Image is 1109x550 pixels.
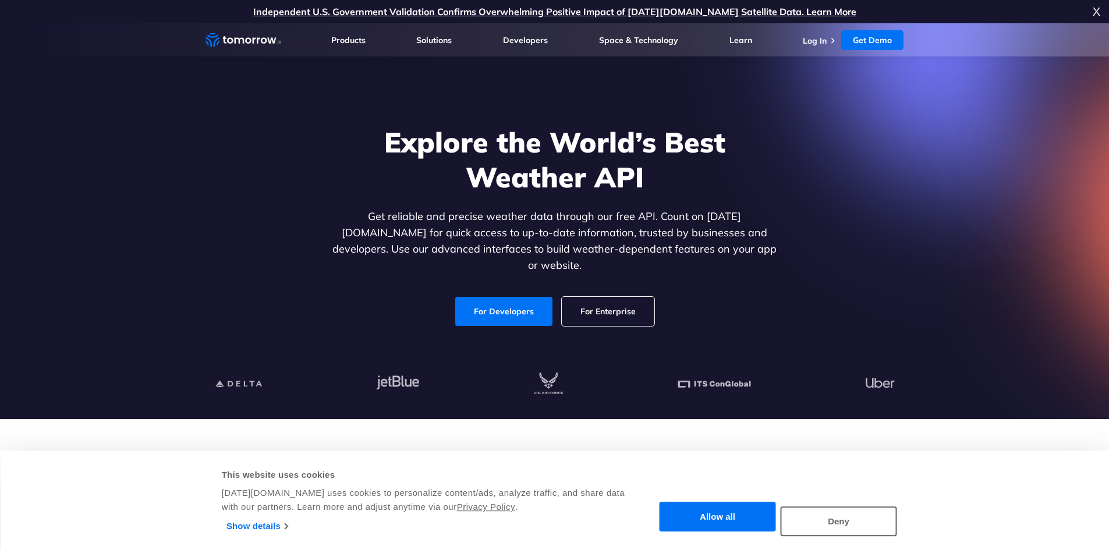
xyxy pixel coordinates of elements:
a: For Enterprise [562,297,654,326]
a: Learn [729,35,752,45]
a: Show details [226,517,288,535]
h1: Explore the World’s Best Weather API [330,125,780,194]
a: Get Demo [841,30,904,50]
a: For Developers [455,297,552,326]
a: Log In [803,36,827,46]
a: Space & Technology [599,35,678,45]
a: Products [331,35,366,45]
a: Solutions [416,35,452,45]
button: Allow all [660,502,776,532]
button: Deny [781,506,897,536]
a: Home link [205,31,281,49]
div: [DATE][DOMAIN_NAME] uses cookies to personalize content/ads, analyze traffic, and share data with... [222,486,626,514]
p: Get reliable and precise weather data through our free API. Count on [DATE][DOMAIN_NAME] for quic... [330,208,780,274]
div: This website uses cookies [222,468,626,482]
a: Independent U.S. Government Validation Confirms Overwhelming Positive Impact of [DATE][DOMAIN_NAM... [253,6,856,17]
a: Privacy Policy [457,502,515,512]
a: Developers [503,35,548,45]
